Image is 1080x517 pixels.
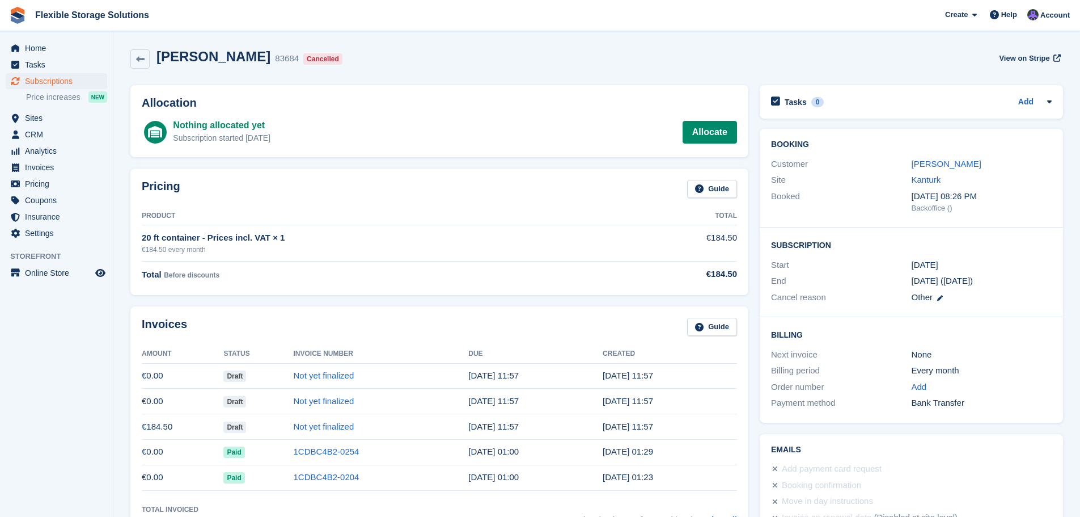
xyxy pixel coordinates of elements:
[687,180,737,199] a: Guide
[26,91,107,103] a: Price increases NEW
[468,472,519,482] time: 2025-09-02 00:00:00 UTC
[6,192,107,208] a: menu
[294,447,359,456] a: 1CDBC4B2-0254
[912,203,1052,214] div: Backoffice ()
[142,505,198,515] div: Total Invoiced
[25,40,93,56] span: Home
[771,397,911,410] div: Payment method
[468,396,519,406] time: 2025-10-04 10:57:33 UTC
[142,96,737,110] h2: Allocation
[782,495,873,508] div: Move in day instructions
[26,92,81,103] span: Price increases
[912,276,973,285] span: [DATE] ([DATE])
[468,447,519,456] time: 2025-10-02 00:00:00 UTC
[294,472,359,482] a: 1CDBC4B2-0204
[999,53,1049,64] span: View on Stripe
[223,472,244,484] span: Paid
[912,175,941,184] a: Kanturk
[6,110,107,126] a: menu
[142,345,223,363] th: Amount
[6,143,107,159] a: menu
[142,232,632,245] div: 20 ft container - Prices incl. VAT × 1
[294,345,469,363] th: Invoice Number
[771,174,911,187] div: Site
[294,371,354,380] a: Not yet finalized
[142,270,162,279] span: Total
[603,371,653,380] time: 2025-10-03 10:57:41 UTC
[771,190,911,214] div: Booked
[771,158,911,171] div: Customer
[6,127,107,142] a: menu
[25,176,93,192] span: Pricing
[912,348,1052,362] div: None
[142,389,223,414] td: €0.00
[142,465,223,490] td: €0.00
[88,91,107,103] div: NEW
[173,132,270,144] div: Subscription started [DATE]
[6,265,107,281] a: menu
[25,110,93,126] span: Sites
[603,345,737,363] th: Created
[603,422,653,431] time: 2025-10-03 10:57:17 UTC
[223,345,293,363] th: Status
[785,97,807,107] h2: Tasks
[142,318,187,337] h2: Invoices
[31,6,154,24] a: Flexible Storage Solutions
[6,40,107,56] a: menu
[1018,96,1034,109] a: Add
[687,318,737,337] a: Guide
[6,176,107,192] a: menu
[223,371,246,382] span: Draft
[25,225,93,241] span: Settings
[912,292,933,302] span: Other
[9,7,26,24] img: stora-icon-8386f47178a22dfd0bd8f6a31ec36ba5ce8667c1dd55bd0f319d3a0aa187defe.svg
[771,291,911,304] div: Cancel reason
[811,97,824,107] div: 0
[912,259,938,272] time: 2025-05-01 00:00:00 UTC
[142,180,180,199] h2: Pricing
[771,140,1052,149] h2: Booking
[468,422,519,431] time: 2025-10-04 10:57:17 UTC
[771,381,911,394] div: Order number
[1001,9,1017,20] span: Help
[632,225,737,261] td: €184.50
[6,73,107,89] a: menu
[994,49,1063,68] a: View on Stripe
[603,396,653,406] time: 2025-10-03 10:57:33 UTC
[603,472,653,482] time: 2025-09-01 00:23:59 UTC
[6,159,107,175] a: menu
[782,479,861,493] div: Booking confirmation
[25,209,93,225] span: Insurance
[683,121,737,144] a: Allocate
[6,57,107,73] a: menu
[303,53,342,65] div: Cancelled
[945,9,968,20] span: Create
[912,159,981,169] a: [PERSON_NAME]
[771,348,911,362] div: Next invoice
[156,49,270,64] h2: [PERSON_NAME]
[25,143,93,159] span: Analytics
[771,329,1052,340] h2: Billing
[223,422,246,433] span: Draft
[468,371,519,380] time: 2025-10-04 10:57:41 UTC
[912,364,1052,377] div: Every month
[632,268,737,281] div: €184.50
[142,414,223,440] td: €184.50
[771,275,911,288] div: End
[6,225,107,241] a: menu
[173,119,270,132] div: Nothing allocated yet
[912,190,1052,203] div: [DATE] 08:26 PM
[912,381,927,394] a: Add
[771,445,1052,455] h2: Emails
[771,259,911,272] div: Start
[603,447,653,456] time: 2025-10-01 00:29:30 UTC
[294,396,354,406] a: Not yet finalized
[1040,10,1070,21] span: Account
[782,463,882,476] div: Add payment card request
[223,396,246,407] span: Draft
[142,245,632,255] div: €184.50 every month
[142,363,223,389] td: €0.00
[10,251,113,262] span: Storefront
[25,192,93,208] span: Coupons
[223,447,244,458] span: Paid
